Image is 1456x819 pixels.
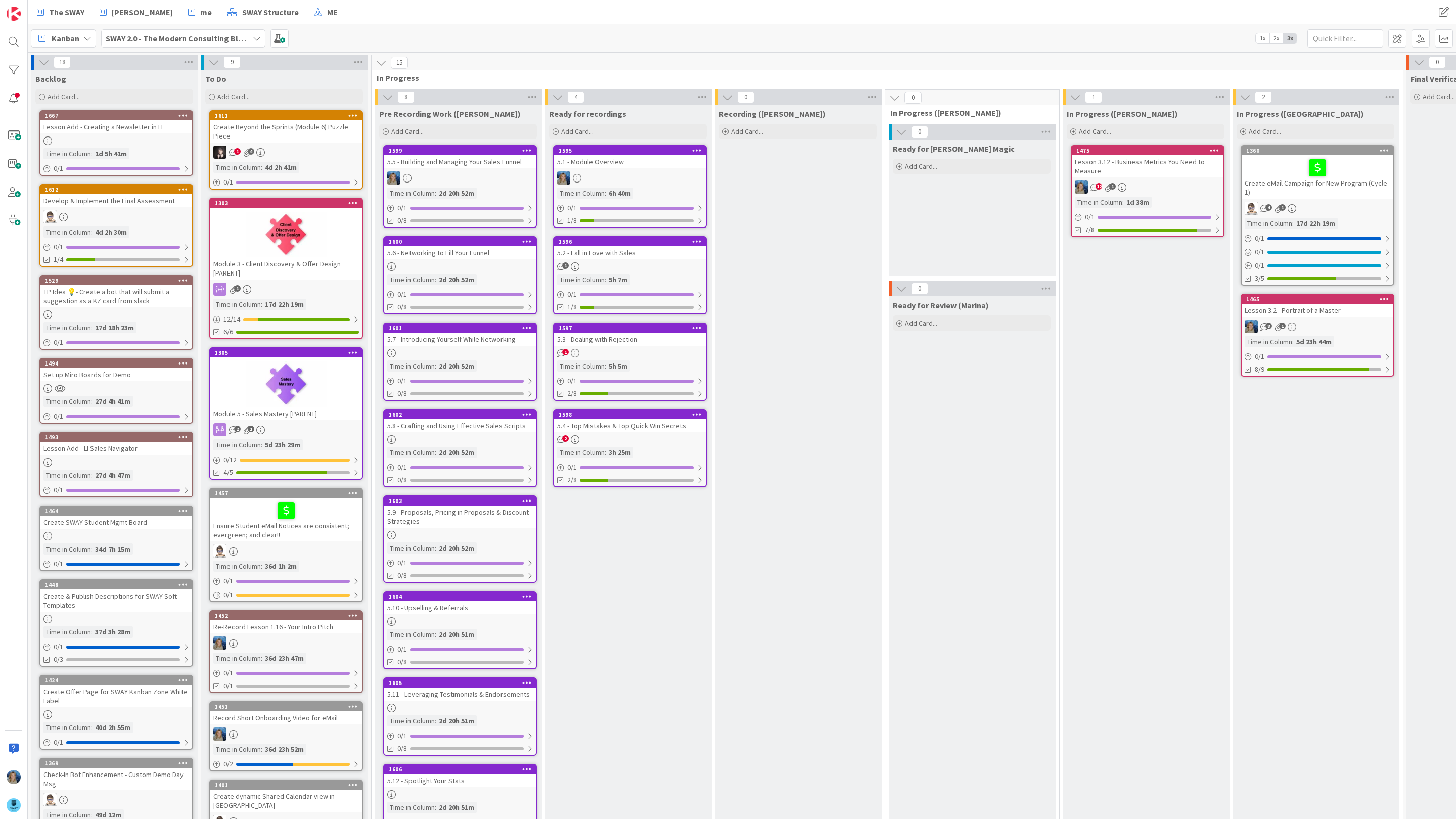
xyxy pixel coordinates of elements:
div: 1600 [389,238,536,245]
span: : [435,274,436,285]
div: 1597 [559,325,706,332]
div: 1529 [40,276,192,285]
b: SWAY 2.0 - The Modern Consulting Blueprint [106,33,265,43]
div: 12/14 [210,313,362,326]
div: 17d 18h 23m [93,322,136,333]
span: : [91,226,93,238]
div: 16025.8 - Crafting and Using Effective Sales Scripts [384,410,536,432]
img: MA [1245,320,1258,333]
div: 1596 [559,238,706,245]
a: 15975.3 - Dealing with RejectionTime in Column:5h 5m0/12/8 [553,323,707,401]
img: MA [557,171,570,185]
div: 1305Module 5 - Sales Mastery [PARENT] [210,348,362,420]
div: 4d 2h 41m [262,162,299,173]
span: : [91,470,93,481]
span: : [261,439,262,450]
span: : [435,542,436,554]
div: Time in Column [213,439,261,450]
a: 1494Set up Miro Boards for DemoTime in Column:27d 4h 41m0/1 [39,358,193,424]
img: MA [1075,180,1088,194]
div: 1493Lesson Add - LI Sales Navigator [40,433,192,455]
span: Add Card... [1249,127,1281,136]
div: 1475 [1072,146,1223,155]
span: ME [327,6,338,18]
div: 1360 [1242,146,1393,155]
div: 1448 [40,580,192,589]
a: 16005.6 - Networking to Fill Your FunnelTime in Column:2d 20h 52m0/10/8 [383,236,537,314]
span: 1 [234,285,241,292]
div: Lesson 3.12 - Business Metrics You Need to Measure [1072,155,1223,177]
span: 0 / 1 [1255,351,1264,362]
div: 1595 [559,147,706,154]
span: 0 / 1 [54,163,63,174]
div: 0/1 [40,241,192,253]
span: Kanban [52,32,79,44]
div: Lesson Add - LI Sales Navigator [40,442,192,455]
a: 1611Create Beyond the Sprints (Module 6) Puzzle PieceBNTime in Column:4d 2h 41m0/1 [209,110,363,190]
span: : [261,162,262,173]
div: 16005.6 - Networking to Fill Your Funnel [384,237,536,259]
div: 1597 [554,324,706,333]
div: 0/1 [554,202,706,214]
div: TP [210,544,362,558]
span: 0/8 [397,215,407,226]
span: 0 / 1 [223,576,233,586]
div: Set up Miro Boards for Demo [40,368,192,381]
a: 1667Lesson Add - Creating a Newsletter in LITime in Column:1d 5h 41m0/1 [39,110,193,176]
div: Lesson 3.2 - Portrait of a Master [1242,304,1393,317]
div: 5.2 - Fall in Love with Sales [554,246,706,259]
div: 27d 4h 47m [93,470,133,481]
div: 1603 [384,496,536,506]
span: 3/5 [1255,273,1264,284]
a: SWAY Structure [221,3,305,21]
div: 15995.5 - Building and Managing Your Sales Funnel [384,146,536,168]
div: 1465 [1246,296,1393,303]
span: 1 [562,262,569,269]
div: 5.9 - Proposals, Pricing in Proposals & Discount Strategies [384,506,536,528]
div: 0/1 [384,375,536,387]
div: 1448Create & Publish Descriptions for SWAY-Soft Templates [40,580,192,612]
span: Add Card... [1423,92,1455,101]
div: 1305 [215,349,362,356]
div: 5d 23h 44m [1294,336,1334,347]
div: 6h 40m [606,188,633,199]
span: Add Card... [561,127,594,136]
div: 1598 [554,410,706,419]
div: 1494 [40,359,192,368]
div: 4d 2h 30m [93,226,129,238]
a: [PERSON_NAME] [94,3,179,21]
div: Time in Column [387,188,435,199]
div: 2d 20h 52m [436,274,477,285]
div: MA [1242,320,1393,333]
div: 1596 [554,237,706,246]
div: 0/1 [210,176,362,189]
div: 1529 [45,277,192,284]
a: 1529TP Idea 💡- Create a bot that will submit a suggestion as a KZ card from slackTime in Column:1... [39,275,193,350]
a: 1465Lesson 3.2 - Portrait of a MasterMATime in Column:5d 23h 44m0/18/9 [1241,294,1394,377]
div: Create SWAY Student Mgmt Board [40,516,192,529]
input: Quick Filter... [1307,29,1383,48]
span: SWAY Structure [242,6,299,18]
div: 16015.7 - Introducing Yourself While Networking [384,324,536,346]
div: 5d 23h 29m [262,439,303,450]
a: 1457Ensure Student eMail Notices are consistent; evergreen; and clear!!TPTime in Column:36d 1h 2m... [209,488,363,602]
div: 1465Lesson 3.2 - Portrait of a Master [1242,295,1393,317]
div: 1303 [210,199,362,208]
div: BN [210,146,362,159]
div: 1457Ensure Student eMail Notices are consistent; evergreen; and clear!! [210,489,362,541]
span: 0 / 1 [54,485,63,495]
div: 1494 [45,360,192,367]
span: 0/8 [397,302,407,312]
div: 17d 22h 19m [262,299,306,310]
div: 1599 [384,146,536,155]
div: 0/1 [1242,246,1393,258]
span: Add Card... [48,92,80,101]
span: 1/4 [54,254,63,265]
span: 0 / 1 [397,462,407,473]
div: 0/1 [1242,350,1393,363]
span: : [261,299,262,310]
div: 0/1 [210,588,362,601]
span: : [435,360,436,372]
div: 5.1 - Module Overview [554,155,706,168]
span: 0 / 1 [397,289,407,300]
